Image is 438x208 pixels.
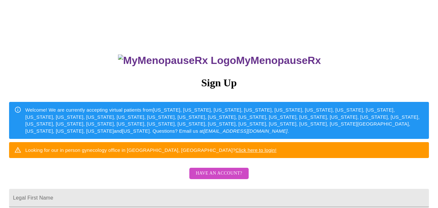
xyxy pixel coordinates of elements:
[25,104,424,137] div: Welcome! We are currently accepting virtual patients from [US_STATE], [US_STATE], [US_STATE], [US...
[9,77,429,89] h3: Sign Up
[189,168,249,179] button: Have an account?
[118,55,236,67] img: MyMenopauseRx Logo
[188,175,250,180] a: Have an account?
[10,55,429,67] h3: MyMenopauseRx
[25,144,277,156] div: Looking for our in person gynecology office in [GEOGRAPHIC_DATA], [GEOGRAPHIC_DATA]?
[235,147,277,153] a: Click here to login!
[204,128,288,134] em: [EMAIL_ADDRESS][DOMAIN_NAME]
[196,169,242,177] span: Have an account?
